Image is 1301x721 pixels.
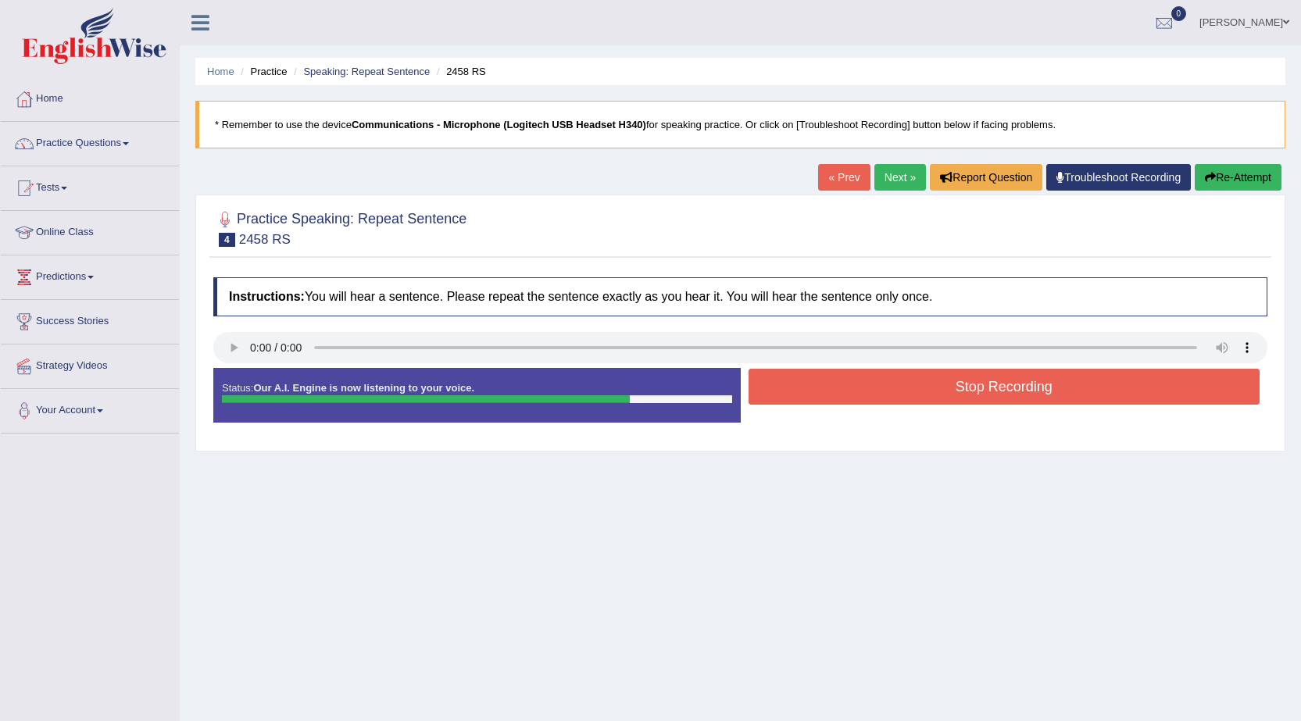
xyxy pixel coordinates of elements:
li: Practice [237,64,287,79]
a: Practice Questions [1,122,179,161]
button: Re-Attempt [1195,164,1281,191]
blockquote: * Remember to use the device for speaking practice. Or click on [Troubleshoot Recording] button b... [195,101,1285,148]
small: 2458 RS [239,232,291,247]
a: Home [1,77,179,116]
a: « Prev [818,164,870,191]
a: Your Account [1,389,179,428]
div: Status: [213,368,741,423]
a: Strategy Videos [1,344,179,384]
a: Home [207,66,234,77]
h2: Practice Speaking: Repeat Sentence [213,208,466,247]
a: Success Stories [1,300,179,339]
a: Troubleshoot Recording [1046,164,1191,191]
a: Online Class [1,211,179,250]
h4: You will hear a sentence. Please repeat the sentence exactly as you hear it. You will hear the se... [213,277,1267,316]
a: Speaking: Repeat Sentence [303,66,430,77]
b: Communications - Microphone (Logitech USB Headset H340) [352,119,646,130]
span: 4 [219,233,235,247]
a: Next » [874,164,926,191]
button: Report Question [930,164,1042,191]
a: Predictions [1,255,179,294]
a: Tests [1,166,179,205]
button: Stop Recording [749,369,1260,405]
span: 0 [1171,6,1187,21]
b: Instructions: [229,290,305,303]
li: 2458 RS [433,64,486,79]
strong: Our A.I. Engine is now listening to your voice. [253,382,474,394]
